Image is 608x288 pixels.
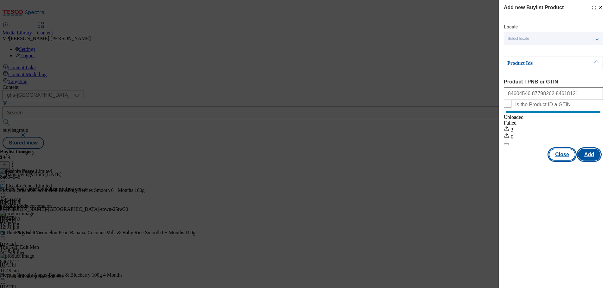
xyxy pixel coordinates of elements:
[508,36,529,41] span: Select locale
[504,133,603,140] div: 0
[504,25,518,29] label: Locale
[504,126,603,133] div: 3
[504,120,603,126] div: Failed
[504,87,603,100] input: Enter 1 or 20 space separated Product TPNB or GTIN
[504,4,564,11] h4: Add new Buylist Product
[578,149,600,161] button: Add
[515,102,571,107] span: Is the Product ID a GTIN
[504,79,603,85] label: Product TPNB or GTIN
[504,32,603,45] button: Select locale
[549,149,575,161] button: Close
[504,114,603,120] div: Uploaded
[507,60,574,66] p: Product Ids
